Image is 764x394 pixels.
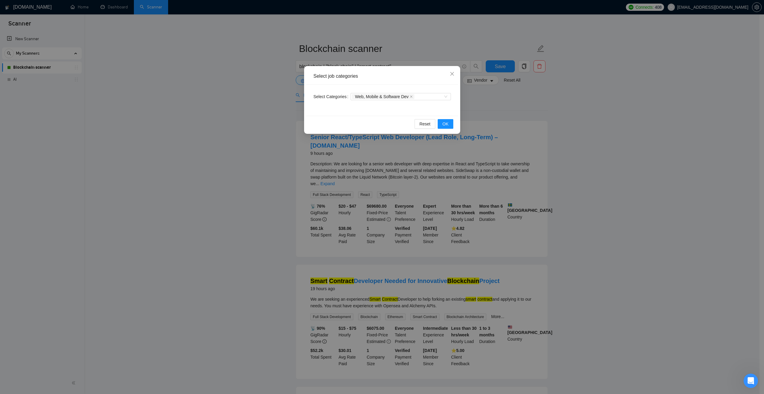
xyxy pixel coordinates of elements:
button: Reset [415,119,435,129]
span: Web, Mobile & Software Dev [355,95,409,99]
div: Select job categories [313,73,451,80]
button: Close [444,66,460,82]
span: OK [442,121,448,127]
span: Web, Mobile & Software Dev [352,94,414,99]
button: OK [437,119,453,129]
span: Reset [419,121,430,127]
span: close [450,71,454,76]
span: close [410,95,413,98]
iframe: Intercom live chat [744,374,758,388]
label: Select Categories [313,92,351,101]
